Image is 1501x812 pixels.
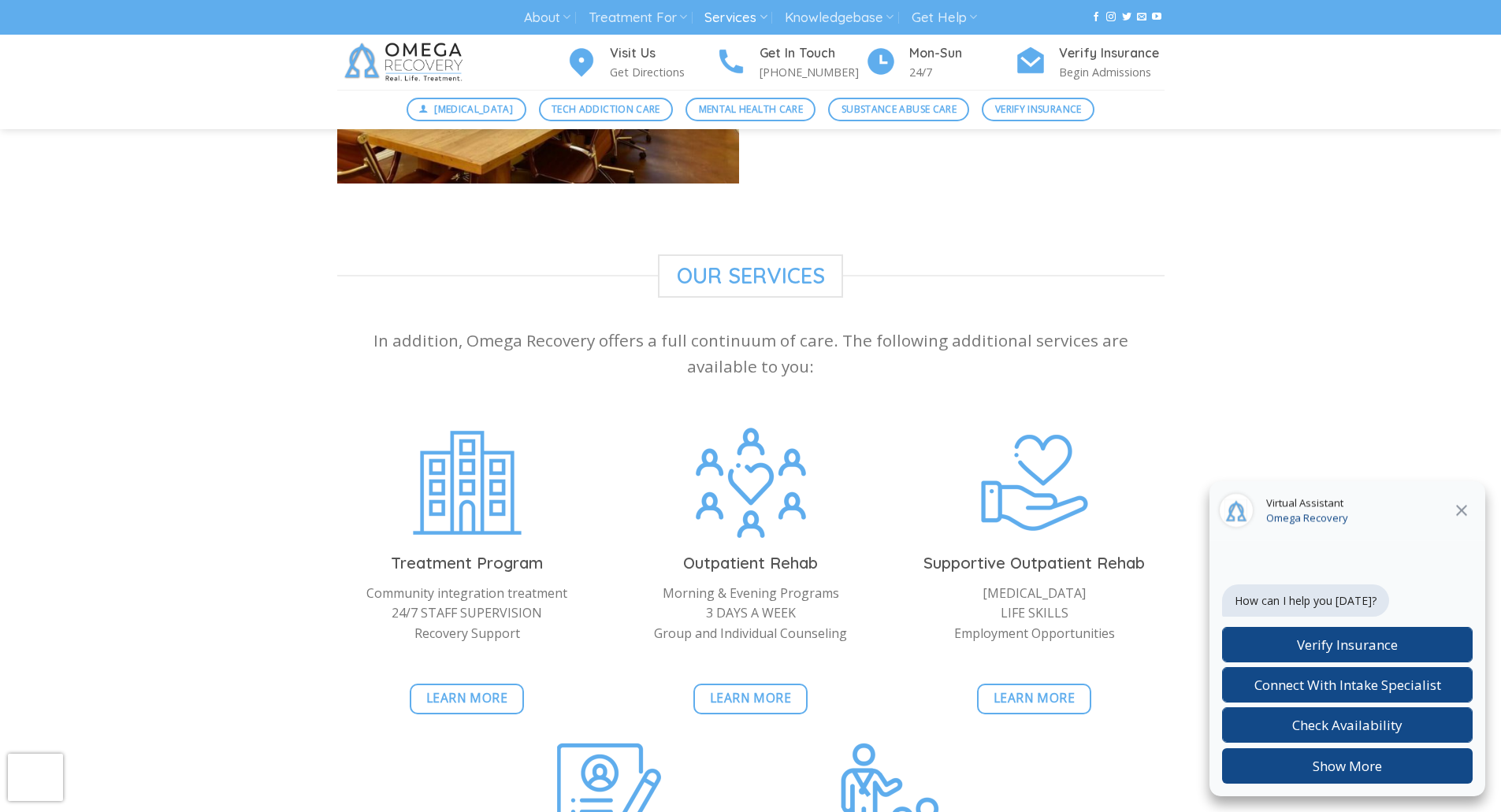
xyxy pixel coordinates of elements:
p: Get Directions [610,63,715,81]
span: Learn More [426,688,508,708]
h4: Get In Touch [760,43,865,64]
a: Follow on Facebook [1091,12,1101,23]
span: Substance Abuse Care [842,102,957,117]
h3: Treatment Program [337,551,597,576]
h4: Verify Insurance [1059,43,1165,64]
p: In addition, Omega Recovery offers a full continuum of care. The following additional services ar... [337,328,1165,380]
a: Follow on Instagram [1106,12,1116,23]
a: Learn More [410,684,524,714]
span: [MEDICAL_DATA] [434,102,513,117]
a: Verify Insurance [982,98,1094,121]
a: Treatment For [589,3,687,32]
a: Get Help [912,3,977,32]
a: Substance Abuse Care [828,98,969,121]
a: Send us an email [1137,12,1146,23]
h4: Mon-Sun [909,43,1015,64]
span: Tech Addiction Care [552,102,660,117]
span: Learn More [710,688,792,708]
p: [PHONE_NUMBER] [760,63,865,81]
span: Learn More [994,688,1076,708]
p: [MEDICAL_DATA] LIFE SKILLS Employment Opportunities [905,584,1165,644]
p: Begin Admissions [1059,63,1165,81]
h3: Supportive Outpatient Rehab [905,551,1165,576]
img: Omega Recovery [337,35,475,90]
a: Visit Us Get Directions [566,43,715,82]
a: About [524,3,570,32]
span: Verify Insurance [995,102,1082,117]
span: Mental Health Care [699,102,803,117]
p: Morning & Evening Programs 3 DAYS A WEEK Group and Individual Counseling [621,584,881,644]
p: 24/7 [909,63,1015,81]
a: [MEDICAL_DATA] [407,98,526,121]
a: Verify Insurance Begin Admissions [1015,43,1165,82]
a: Services [704,3,767,32]
a: Follow on Twitter [1122,12,1131,23]
a: Knowledgebase [785,3,894,32]
h4: Visit Us [610,43,715,64]
p: Community integration treatment 24/7 STAFF SUPERVISION Recovery Support [337,584,597,644]
span: Our Services [658,254,844,298]
a: Tech Addiction Care [539,98,674,121]
a: Learn More [977,684,1091,714]
a: Mental Health Care [685,98,816,121]
h3: Outpatient Rehab [621,551,881,576]
a: Get In Touch [PHONE_NUMBER] [715,43,865,82]
a: Learn More [693,684,808,714]
a: Follow on YouTube [1152,12,1161,23]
